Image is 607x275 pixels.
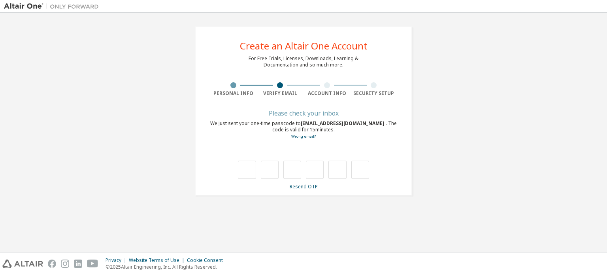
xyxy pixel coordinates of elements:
img: Altair One [4,2,103,10]
div: Security Setup [351,90,398,97]
div: Website Terms of Use [129,257,187,264]
img: facebook.svg [48,260,56,268]
img: youtube.svg [87,260,98,268]
a: Resend OTP [290,183,318,190]
div: Privacy [106,257,129,264]
img: linkedin.svg [74,260,82,268]
a: Go back to the registration form [291,134,316,139]
div: Account Info [303,90,351,97]
div: Create an Altair One Account [240,41,368,51]
span: [EMAIL_ADDRESS][DOMAIN_NAME] [301,120,386,127]
p: © 2025 Altair Engineering, Inc. All Rights Reserved. [106,264,228,270]
div: Verify Email [257,90,304,97]
div: Please check your inbox [210,111,397,116]
div: Cookie Consent [187,257,228,264]
img: instagram.svg [61,260,69,268]
img: altair_logo.svg [2,260,43,268]
div: Personal Info [210,90,257,97]
div: For Free Trials, Licenses, Downloads, Learning & Documentation and so much more. [249,55,358,68]
div: We just sent your one-time passcode to . The code is valid for 15 minutes. [210,120,397,140]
